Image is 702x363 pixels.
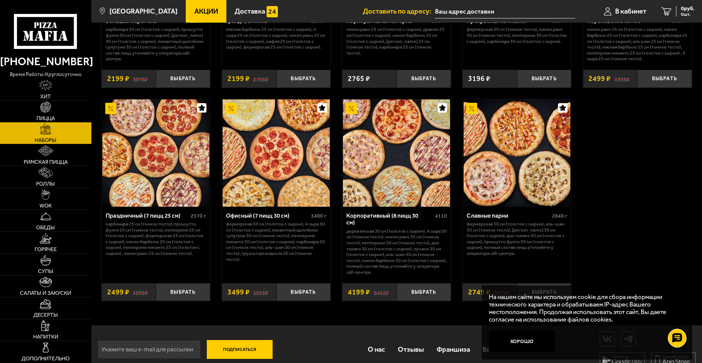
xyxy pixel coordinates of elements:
[156,283,210,301] button: Выбрать
[311,213,326,219] span: 3400 г
[588,75,611,82] span: 2499 ₽
[435,213,447,219] span: 4110
[466,103,477,114] img: Акционный
[40,94,51,99] span: Хит
[207,340,273,359] button: Подписаться
[38,268,53,274] span: Супы
[397,283,451,301] button: Выбрать
[346,26,447,56] p: Чикен Ранч 25 см (толстое с сыром), Дракон 25 см (толстое с сыром), Чикен Барбекю 25 см (толстое ...
[133,75,148,82] s: 3076 ₽
[36,181,55,186] span: Роллы
[39,203,52,208] span: WOK
[468,288,490,296] span: 2749 ₽
[614,75,629,82] s: 3393 ₽
[587,26,688,61] p: Чикен Ранч 25 см (толстое с сыром), Чикен Барбекю 25 см (толстое с сыром), Карбонара 25 см (толст...
[430,337,476,361] a: Франшиза
[467,212,550,220] div: Славные парни
[226,103,237,114] img: Акционный
[489,293,680,323] p: На нашем сайте мы используем cookie для сбора информации технического характера и обрабатываем IP...
[363,8,435,15] span: Доставить по адресу:
[21,356,70,361] span: Дополнительно
[435,5,575,18] input: Ваш адрес доставки
[276,70,331,88] button: Выбрать
[106,221,206,256] p: Карбонара 25 см (тонкое тесто), Прошутто Фунги 25 см (тонкое тесто), Пепперони 25 см (толстое с с...
[133,288,148,296] s: 3693 ₽
[36,225,55,230] span: Обеды
[33,334,58,339] span: Напитки
[36,116,55,121] span: Пицца
[226,212,309,220] div: Офисный (7 пицц 30 см)
[681,12,694,17] span: 0 шт.
[348,75,370,82] span: 2765 ₽
[464,99,571,207] img: Славные парни
[391,337,430,361] a: Отзывы
[35,137,56,143] span: Наборы
[342,99,451,207] a: АкционныйКорпоративный (8 пицц 30 см)
[226,26,327,50] p: Мясная Барбекю 25 см (толстое с сыром), 4 сыра 25 см (толстое с сыром), Чикен Ранч 25 см (толстое...
[267,6,277,17] img: 15daf4d41897b9f0e9f617042186c801.svg
[227,75,250,82] span: 2199 ₽
[107,288,129,296] span: 2499 ₽
[397,70,451,88] button: Выбрать
[97,340,201,359] input: Укажите ваш e-mail для рассылки
[348,288,370,296] span: 4199 ₽
[343,99,450,207] img: Корпоративный (8 пицц 30 см)
[346,228,447,275] p: Деревенская 30 см (толстое с сыром), 4 сыра 30 см (тонкое тесто), Чикен Ранч 30 см (тонкое тесто)...
[468,75,490,82] span: 3196 ₽
[24,159,68,165] span: Римская пицца
[362,337,392,361] a: О нас
[33,312,58,317] span: Десерты
[615,8,646,15] span: В кабинет
[346,212,433,226] div: Корпоративный (8 пицц 30 см)
[467,221,567,256] p: Фермерская 30 см (толстое с сыром), Аль-Шам 30 см (тонкое тесто), [PERSON_NAME] 30 см (толстое с ...
[253,288,268,296] s: 5553 ₽
[20,290,71,296] span: Салаты и закуски
[462,99,571,207] a: АкционныйСлавные парни
[191,213,206,219] span: 2570 г
[552,213,567,219] span: 2840 г
[105,103,116,114] img: Акционный
[156,70,210,88] button: Выбрать
[106,26,206,61] p: Карбонара 30 см (толстое с сыром), Прошутто Фунги 30 см (толстое с сыром), [PERSON_NAME] 30 см (т...
[109,8,177,15] span: [GEOGRAPHIC_DATA]
[346,103,357,114] img: Акционный
[489,330,555,352] button: Хорошо
[106,212,189,220] div: Праздничный (7 пицц 25 см)
[222,99,331,207] a: АкционныйОфисный (7 пицц 30 см)
[227,288,250,296] span: 3499 ₽
[194,8,218,15] span: Акции
[107,75,129,82] span: 2199 ₽
[517,70,572,88] button: Выбрать
[223,99,330,207] img: Офисный (7 пицц 30 см)
[226,221,327,262] p: Фермерская 30 см (толстое с сыром), 4 сыра 30 см (толстое с сыром), Пикантный цыплёнок сулугуни 3...
[35,247,57,252] span: Горячее
[476,337,518,361] a: Вакансии
[637,70,692,88] button: Выбрать
[681,6,694,11] span: 0 руб.
[374,288,389,296] s: 6452 ₽
[253,75,268,82] s: 2765 ₽
[235,8,265,15] span: Доставка
[102,99,210,207] a: АкционныйПраздничный (7 пицц 25 см)
[467,26,567,44] p: Фермерская 30 см (тонкое тесто), Чикен Ранч 30 см (тонкое тесто), Пепперони 30 см (толстое с сыро...
[102,99,209,207] img: Праздничный (7 пицц 25 см)
[276,283,331,301] button: Выбрать
[517,283,572,301] button: Выбрать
